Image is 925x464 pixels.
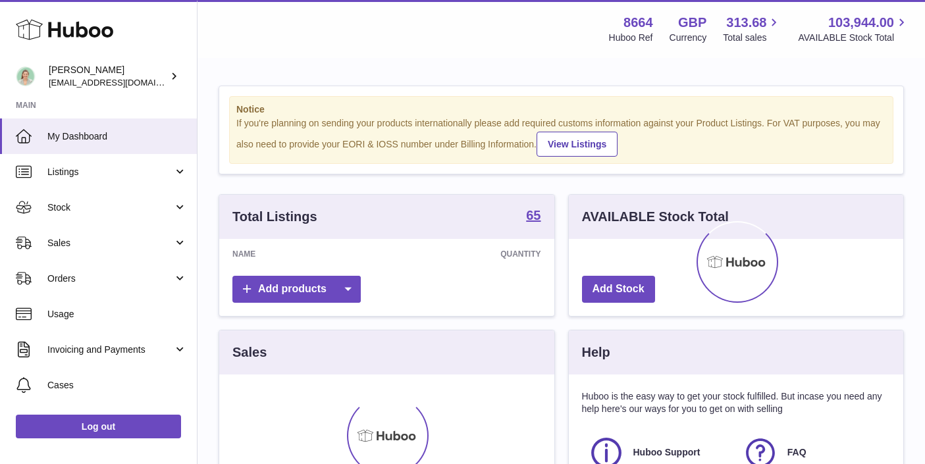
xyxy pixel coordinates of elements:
a: View Listings [537,132,618,157]
div: If you're planning on sending your products internationally please add required customs informati... [236,117,886,157]
span: Stock [47,201,173,214]
p: Huboo is the easy way to get your stock fulfilled. But incase you need any help here's our ways f... [582,390,891,415]
strong: 8664 [623,14,653,32]
span: Sales [47,237,173,249]
strong: 65 [526,209,541,222]
strong: Notice [236,103,886,116]
th: Quantity [362,239,554,269]
th: Name [219,239,362,269]
span: FAQ [787,446,806,459]
h3: Sales [232,344,267,361]
span: Orders [47,272,173,285]
a: 313.68 Total sales [723,14,781,44]
a: 65 [526,209,541,224]
span: 103,944.00 [828,14,894,32]
span: Invoicing and Payments [47,344,173,356]
strong: GBP [678,14,706,32]
div: Huboo Ref [609,32,653,44]
span: Total sales [723,32,781,44]
h3: AVAILABLE Stock Total [582,208,729,226]
span: 313.68 [726,14,766,32]
h3: Help [582,344,610,361]
span: Huboo Support [633,446,700,459]
a: 103,944.00 AVAILABLE Stock Total [798,14,909,44]
img: hello@thefacialcuppingexpert.com [16,66,36,86]
a: Log out [16,415,181,438]
span: AVAILABLE Stock Total [798,32,909,44]
span: [EMAIL_ADDRESS][DOMAIN_NAME] [49,77,194,88]
div: [PERSON_NAME] [49,64,167,89]
a: Add products [232,276,361,303]
span: My Dashboard [47,130,187,143]
span: Usage [47,308,187,321]
div: Currency [670,32,707,44]
span: Listings [47,166,173,178]
a: Add Stock [582,276,655,303]
h3: Total Listings [232,208,317,226]
span: Cases [47,379,187,392]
